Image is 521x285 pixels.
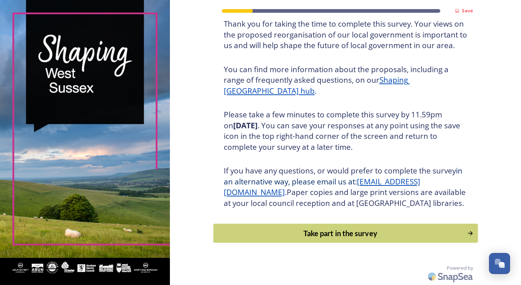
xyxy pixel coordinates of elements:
[224,165,464,187] span: in an alternative way, please email us at:
[224,176,420,198] a: [EMAIL_ADDRESS][DOMAIN_NAME]
[217,228,463,239] div: Take part in the survey
[224,64,468,97] h3: You can find more information about the proposals, including a range of frequently asked question...
[224,19,468,51] h3: Thank you for taking the time to complete this survey. Your views on the proposed reorganisation ...
[426,268,477,285] img: SnapSea Logo
[233,120,258,130] strong: [DATE]
[224,75,410,96] a: Shaping [GEOGRAPHIC_DATA] hub
[224,165,468,208] h3: If you have any questions, or would prefer to complete the survey Paper copies and large print ve...
[447,265,473,272] span: Powered by
[489,253,510,274] button: Open Chat
[213,224,478,243] button: Continue
[224,109,468,152] h3: Please take a few minutes to complete this survey by 11.59pm on . You can save your responses at ...
[285,187,287,197] span: .
[462,7,473,14] strong: Save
